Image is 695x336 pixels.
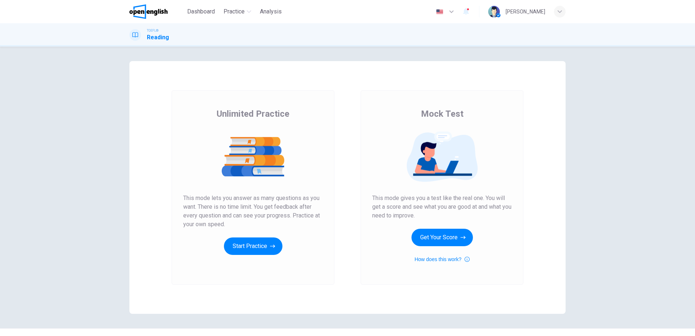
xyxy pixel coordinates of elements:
[187,7,215,16] span: Dashboard
[129,4,168,19] img: OpenEnglish logo
[372,194,512,220] span: This mode gives you a test like the real one. You will get a score and see what you are good at a...
[506,7,545,16] div: [PERSON_NAME]
[184,5,218,18] button: Dashboard
[421,108,463,120] span: Mock Test
[183,194,323,229] span: This mode lets you answer as many questions as you want. There is no time limit. You get feedback...
[147,28,158,33] span: TOEFL®
[217,108,289,120] span: Unlimited Practice
[224,7,245,16] span: Practice
[260,7,282,16] span: Analysis
[488,6,500,17] img: Profile picture
[435,9,444,15] img: en
[129,4,184,19] a: OpenEnglish logo
[221,5,254,18] button: Practice
[147,33,169,42] h1: Reading
[224,237,282,255] button: Start Practice
[411,229,473,246] button: Get Your Score
[257,5,285,18] button: Analysis
[414,255,469,264] button: How does this work?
